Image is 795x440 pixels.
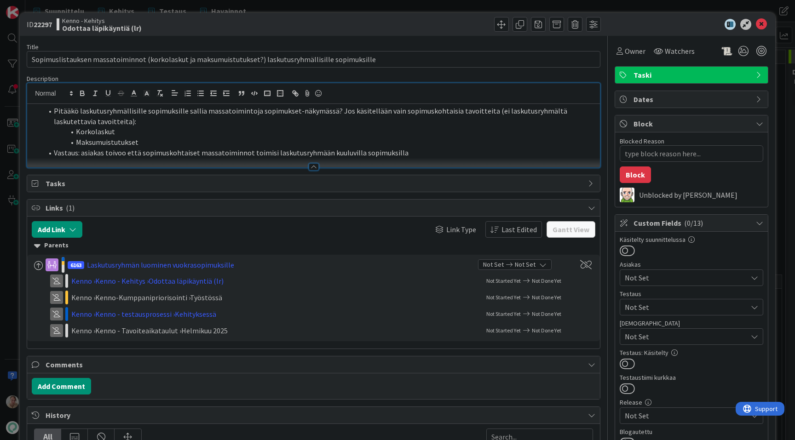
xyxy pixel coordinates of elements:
span: Not Done Yet [532,327,561,334]
span: Not Set [625,331,747,342]
span: Not Started Yet [486,277,521,284]
div: Asiakas [620,261,763,268]
div: Testaustiimi kurkkaa [620,374,763,381]
div: Kenno › Kenno - testausprosessi › Kehityksessä [71,309,311,320]
div: Kenno › Kenno - Tavoiteaikataulut › Helmikuu 2025 [71,325,311,336]
span: Link Type [446,224,476,235]
span: History [46,410,583,421]
label: Title [27,43,39,51]
span: ( 0/13 ) [684,218,703,228]
span: Not Set [625,302,747,313]
button: Add Link [32,221,82,238]
div: Parents [34,240,593,251]
span: Watchers [665,46,695,57]
span: Description [27,74,58,83]
div: Release [620,399,763,406]
span: Comments [46,359,583,370]
span: Not Started Yet [486,310,521,317]
span: Tasks [46,178,583,189]
li: Pitääkö laskutusryhmällisille sopimuksille sallia massatoimintoja sopimukset-näkymässä? Jos käsit... [43,106,595,126]
div: Testaus [620,291,763,297]
span: Dates [634,94,751,105]
div: Kenno › Kenno - Kehitys › Odottaa läpikäyntiä (lr) [71,275,311,286]
span: Kenno - Kehitys [62,17,142,24]
span: Not Started Yet [486,294,521,301]
button: Gantt View [547,221,595,238]
input: type card name here... [27,51,600,68]
span: Not Set [483,260,504,269]
button: Block [620,166,651,183]
div: Testaus: Käsitelty [620,349,763,356]
span: Taski [634,69,751,80]
button: Last Edited [485,221,542,238]
div: Laskutusryhmän luominen vuokrasopimuksille [87,259,234,270]
span: Block [634,118,751,129]
span: Not Set [625,410,747,421]
b: 22297 [34,20,52,29]
li: Korkolaskut [43,126,595,137]
span: Not Done Yet [532,310,561,317]
span: Not Done Yet [532,294,561,301]
div: Kenno › Kenno-Kumppanipriorisointi › Työstössä [71,292,311,303]
span: Not Set [515,260,536,269]
label: Blocked Reason [620,137,664,145]
div: [DEMOGRAPHIC_DATA] [620,320,763,326]
span: 6163 [68,261,84,269]
li: Maksumuistutukset [43,137,595,148]
div: Käsitelty suunnittelussa [620,236,763,243]
span: ( 1 ) [66,203,75,212]
span: Links [46,202,583,213]
span: Not Done Yet [532,277,561,284]
span: Not Started Yet [486,327,521,334]
div: Blogautettu [620,429,763,435]
li: Vastaus: asiakas toivoo että sopimuskohtaiset massatoiminnot toimisi laskutusryhmään kuuluvilla s... [43,148,595,158]
span: Owner [625,46,645,57]
div: Unblocked by [PERSON_NAME] [639,191,763,199]
button: Add Comment [32,378,91,394]
span: Not Set [625,272,747,283]
span: Custom Fields [634,217,751,229]
span: Last Edited [501,224,537,235]
img: AN [620,188,634,202]
b: Odottaa läpikäyntiä (lr) [62,24,142,32]
span: Support [19,1,42,12]
span: ID [27,19,52,30]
